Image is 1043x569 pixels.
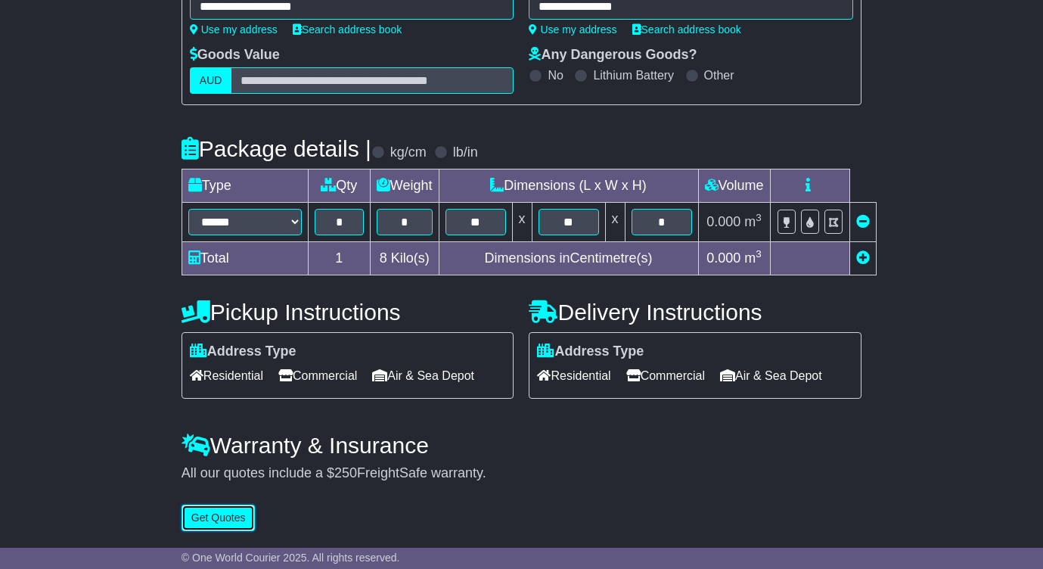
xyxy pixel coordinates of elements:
[720,364,822,387] span: Air & Sea Depot
[182,433,861,458] h4: Warranty & Insurance
[182,242,308,275] td: Total
[372,364,474,387] span: Air & Sea Depot
[706,214,740,229] span: 0.000
[190,344,296,360] label: Address Type
[537,344,644,360] label: Address Type
[380,250,387,266] span: 8
[308,242,370,275] td: 1
[293,23,402,36] a: Search address book
[756,248,762,260] sup: 3
[698,169,770,203] td: Volume
[704,68,734,82] label: Other
[593,68,674,82] label: Lithium Battery
[632,23,741,36] a: Search address book
[512,203,532,242] td: x
[182,465,861,482] div: All our quotes include a $ FreightSafe warranty.
[626,364,705,387] span: Commercial
[744,250,762,266] span: m
[529,23,616,36] a: Use my address
[744,214,762,229] span: m
[182,505,256,531] button: Get Quotes
[370,169,439,203] td: Weight
[182,169,308,203] td: Type
[756,212,762,223] sup: 3
[548,68,563,82] label: No
[856,250,870,266] a: Add new item
[537,364,610,387] span: Residential
[190,47,280,64] label: Goods Value
[706,250,740,266] span: 0.000
[453,145,478,161] label: lb/in
[390,145,427,161] label: kg/cm
[529,300,861,325] h4: Delivery Instructions
[182,552,400,564] span: © One World Courier 2025. All rights reserved.
[370,242,439,275] td: Kilo(s)
[334,465,357,480] span: 250
[439,242,698,275] td: Dimensions in Centimetre(s)
[856,214,870,229] a: Remove this item
[278,364,357,387] span: Commercial
[190,67,232,94] label: AUD
[605,203,625,242] td: x
[182,136,371,161] h4: Package details |
[529,47,697,64] label: Any Dangerous Goods?
[182,300,514,325] h4: Pickup Instructions
[308,169,370,203] td: Qty
[190,364,263,387] span: Residential
[190,23,278,36] a: Use my address
[439,169,698,203] td: Dimensions (L x W x H)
